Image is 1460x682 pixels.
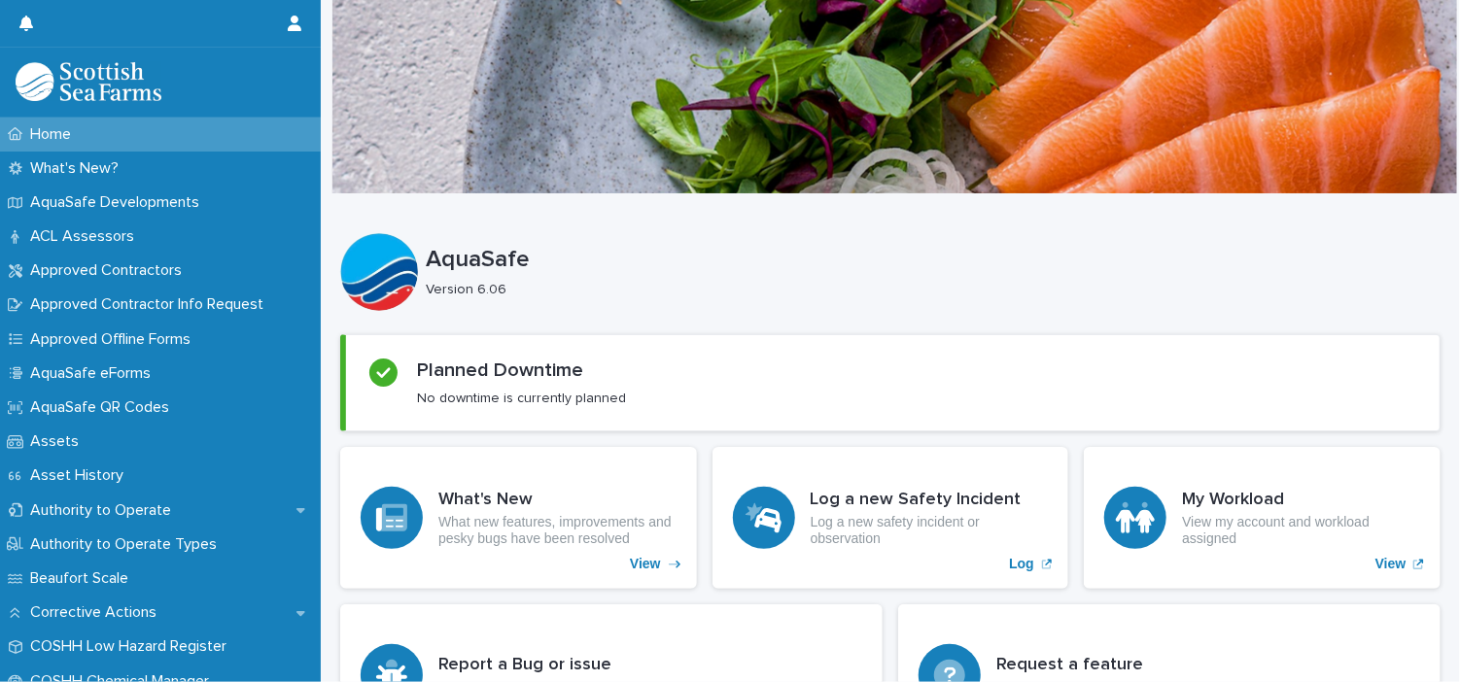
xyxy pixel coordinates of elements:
h3: Report a Bug or issue [438,655,697,676]
a: View [1084,447,1441,589]
p: AquaSafe [426,246,1433,274]
p: No downtime is currently planned [417,390,626,407]
p: Approved Contractor Info Request [22,295,279,314]
p: Authority to Operate [22,501,187,520]
p: Log [1009,556,1034,572]
a: Log [713,447,1069,589]
p: Corrective Actions [22,603,172,622]
p: Home [22,125,87,144]
p: COSHH Low Hazard Register [22,637,242,656]
p: Asset History [22,466,139,485]
p: View my account and workload assigned [1182,514,1420,547]
h2: Planned Downtime [417,358,583,382]
img: bPIBxiqnSb2ggTQWdOVV [16,62,161,101]
a: View [340,447,697,589]
p: AquaSafe Developments [22,193,215,212]
h3: Request a feature [996,655,1316,676]
p: Beaufort Scale [22,569,144,588]
p: What's New? [22,159,134,178]
p: Assets [22,432,94,451]
h3: Log a new Safety Incident [811,490,1049,511]
p: Version 6.06 [426,282,1425,298]
p: Approved Contractors [22,261,197,280]
p: View [630,556,661,572]
p: ACL Assessors [22,227,150,246]
h3: My Workload [1182,490,1420,511]
p: View [1375,556,1407,572]
p: What new features, improvements and pesky bugs have been resolved [438,514,677,547]
p: AquaSafe eForms [22,364,166,383]
p: Log a new safety incident or observation [811,514,1049,547]
p: Authority to Operate Types [22,535,232,554]
p: Approved Offline Forms [22,330,206,349]
p: AquaSafe QR Codes [22,398,185,417]
h3: What's New [438,490,677,511]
